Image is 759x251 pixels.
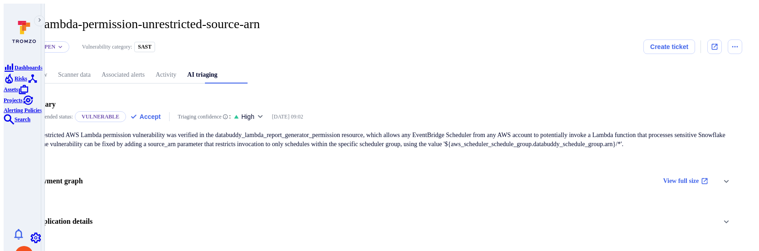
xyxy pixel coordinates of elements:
h2: Application details [25,217,92,226]
span: Recommended status: [25,113,73,120]
a: Search [4,115,30,123]
span: Only visible to Tromzo users [272,113,303,120]
svg: AI Triaging Agent self-evaluates the confidence behind recommended status based on the depth and ... [223,112,228,121]
p: Vulnerable [75,111,126,123]
button: Options menu [728,39,742,54]
button: Accept [130,112,161,121]
span: Alerting Policies [4,107,42,113]
h2: Deployment graph [25,177,83,186]
button: High [241,112,263,122]
button: Expand dropdown [58,44,63,49]
button: Create ticket [643,39,695,54]
p: An unrestricted AWS Lambda permission vulnerability was verified in the databuddy_lambda_report_g... [25,131,734,149]
a: Activity [150,67,182,84]
button: Notifications [7,227,30,241]
div: Vulnerability tabs [17,67,742,84]
a: Associated alerts [96,67,150,84]
span: aws-lambda-permission-unrestricted-source-arn [17,17,260,31]
span: Dashboards [15,64,42,71]
span: High [241,112,254,121]
h2: Summary [25,100,56,109]
i: Expand navigation menu [37,17,43,25]
div: Expand [17,165,742,197]
button: Expand navigation menu [34,15,45,26]
a: Dashboards [4,63,42,71]
span: Triaging confidence [178,112,222,121]
a: Scanner data [53,67,96,84]
a: View full size [657,169,715,192]
div: Expand [17,206,742,238]
div: Open original issue [707,39,722,54]
a: AI triaging [182,67,223,84]
div: : [178,112,231,121]
a: Risks [4,74,27,82]
span: Projects [4,97,23,103]
span: Assets [4,86,18,93]
a: Settings [30,233,41,241]
span: Vulnerability category: [82,44,132,50]
span: Risks [15,75,27,82]
a: Alerting Policies [4,96,42,113]
button: Open [40,43,55,50]
span: Search [15,116,30,123]
div: SAST [134,42,155,52]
